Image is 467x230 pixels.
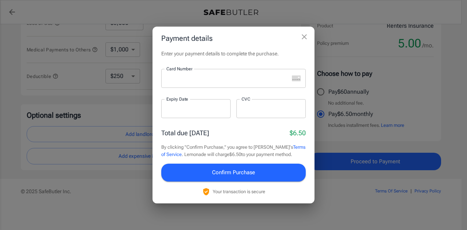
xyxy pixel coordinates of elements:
p: By clicking "Confirm Purchase," you agree to [PERSON_NAME]'s . Lemonade will charge $6.50 to your... [161,144,306,158]
p: Total due [DATE] [161,128,209,138]
button: close [297,30,312,44]
label: Expiry Date [166,96,188,102]
p: $6.50 [290,128,306,138]
iframe: Secure card number input frame [166,75,289,82]
iframe: Secure CVC input frame [242,105,301,112]
label: Card Number [166,66,192,72]
p: Your transaction is secure [213,188,265,195]
p: Enter your payment details to complete the purchase. [161,50,306,57]
iframe: Secure expiration date input frame [166,105,225,112]
h2: Payment details [153,27,314,50]
svg: unknown [292,75,301,81]
a: Terms of Service [161,144,305,157]
span: Confirm Purchase [212,168,255,177]
label: CVC [242,96,250,102]
button: Confirm Purchase [161,164,306,181]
